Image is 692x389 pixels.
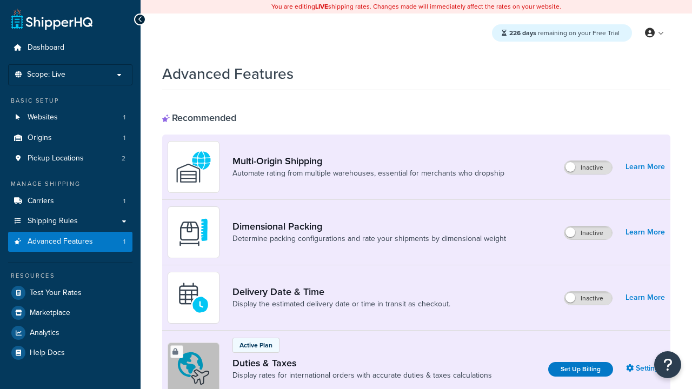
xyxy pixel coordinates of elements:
[30,308,70,318] span: Marketplace
[654,351,681,378] button: Open Resource Center
[27,70,65,79] span: Scope: Live
[564,161,612,174] label: Inactive
[509,28,536,38] strong: 226 days
[122,154,125,163] span: 2
[8,283,132,303] a: Test Your Rates
[8,108,132,128] a: Websites1
[8,149,132,169] a: Pickup Locations2
[28,133,52,143] span: Origins
[28,43,64,52] span: Dashboard
[8,128,132,148] a: Origins1
[564,226,612,239] label: Inactive
[175,279,212,317] img: gfkeb5ejjkALwAAAABJRU5ErkJggg==
[123,113,125,122] span: 1
[8,232,132,252] a: Advanced Features1
[30,328,59,338] span: Analytics
[564,292,612,305] label: Inactive
[30,289,82,298] span: Test Your Rates
[232,286,450,298] a: Delivery Date & Time
[8,191,132,211] li: Carriers
[315,2,328,11] b: LIVE
[8,271,132,280] div: Resources
[28,197,54,206] span: Carriers
[232,357,492,369] a: Duties & Taxes
[232,299,450,310] a: Display the estimated delivery date or time in transit as checkout.
[8,343,132,363] a: Help Docs
[8,191,132,211] a: Carriers1
[28,217,78,226] span: Shipping Rules
[30,348,65,358] span: Help Docs
[8,179,132,189] div: Manage Shipping
[123,237,125,246] span: 1
[8,211,132,231] a: Shipping Rules
[8,38,132,58] a: Dashboard
[232,155,504,167] a: Multi-Origin Shipping
[8,303,132,323] a: Marketplace
[28,113,58,122] span: Websites
[175,213,212,251] img: DTVBYsAAAAAASUVORK5CYII=
[123,197,125,206] span: 1
[8,96,132,105] div: Basic Setup
[123,133,125,143] span: 1
[626,290,665,305] a: Learn More
[626,159,665,175] a: Learn More
[626,361,665,376] a: Settings
[8,128,132,148] li: Origins
[239,340,272,350] p: Active Plan
[162,112,236,124] div: Recommended
[8,232,132,252] li: Advanced Features
[8,323,132,343] a: Analytics
[175,148,212,186] img: WatD5o0RtDAAAAAElFTkSuQmCC
[626,225,665,240] a: Learn More
[8,149,132,169] li: Pickup Locations
[509,28,620,38] span: remaining on your Free Trial
[232,233,506,244] a: Determine packing configurations and rate your shipments by dimensional weight
[232,168,504,179] a: Automate rating from multiple warehouses, essential for merchants who dropship
[232,220,506,232] a: Dimensional Packing
[162,63,294,84] h1: Advanced Features
[232,370,492,381] a: Display rates for international orders with accurate duties & taxes calculations
[28,237,93,246] span: Advanced Features
[548,362,613,377] a: Set Up Billing
[28,154,84,163] span: Pickup Locations
[8,108,132,128] li: Websites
